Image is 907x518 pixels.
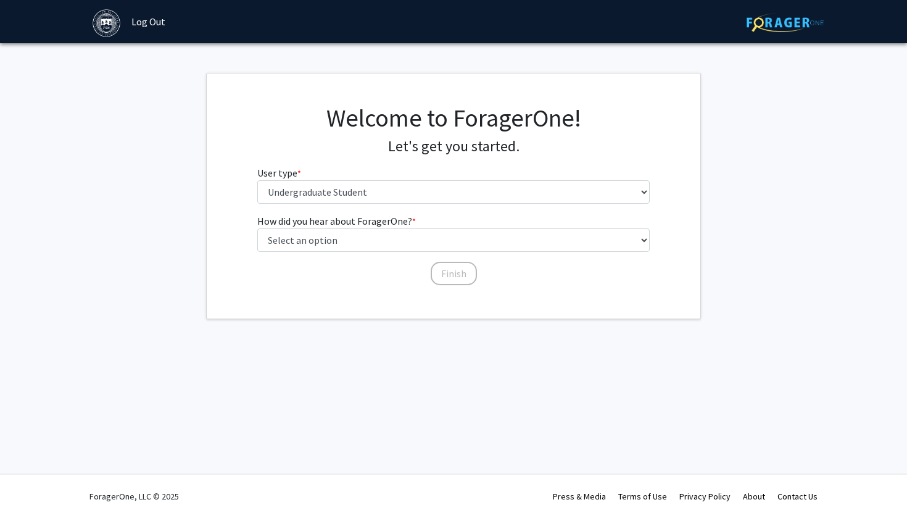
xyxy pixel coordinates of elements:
button: Finish [431,262,477,285]
img: ForagerOne Logo [747,13,824,32]
a: Press & Media [553,491,606,502]
div: ForagerOne, LLC © 2025 [89,475,179,518]
img: Brandeis University Logo [93,9,120,37]
label: How did you hear about ForagerOne? [257,214,416,228]
h1: Welcome to ForagerOne! [257,103,650,133]
iframe: Chat [9,462,52,509]
a: Privacy Policy [679,491,731,502]
a: About [743,491,765,502]
a: Terms of Use [618,491,667,502]
a: Contact Us [777,491,818,502]
label: User type [257,165,301,180]
h4: Let's get you started. [257,138,650,156]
